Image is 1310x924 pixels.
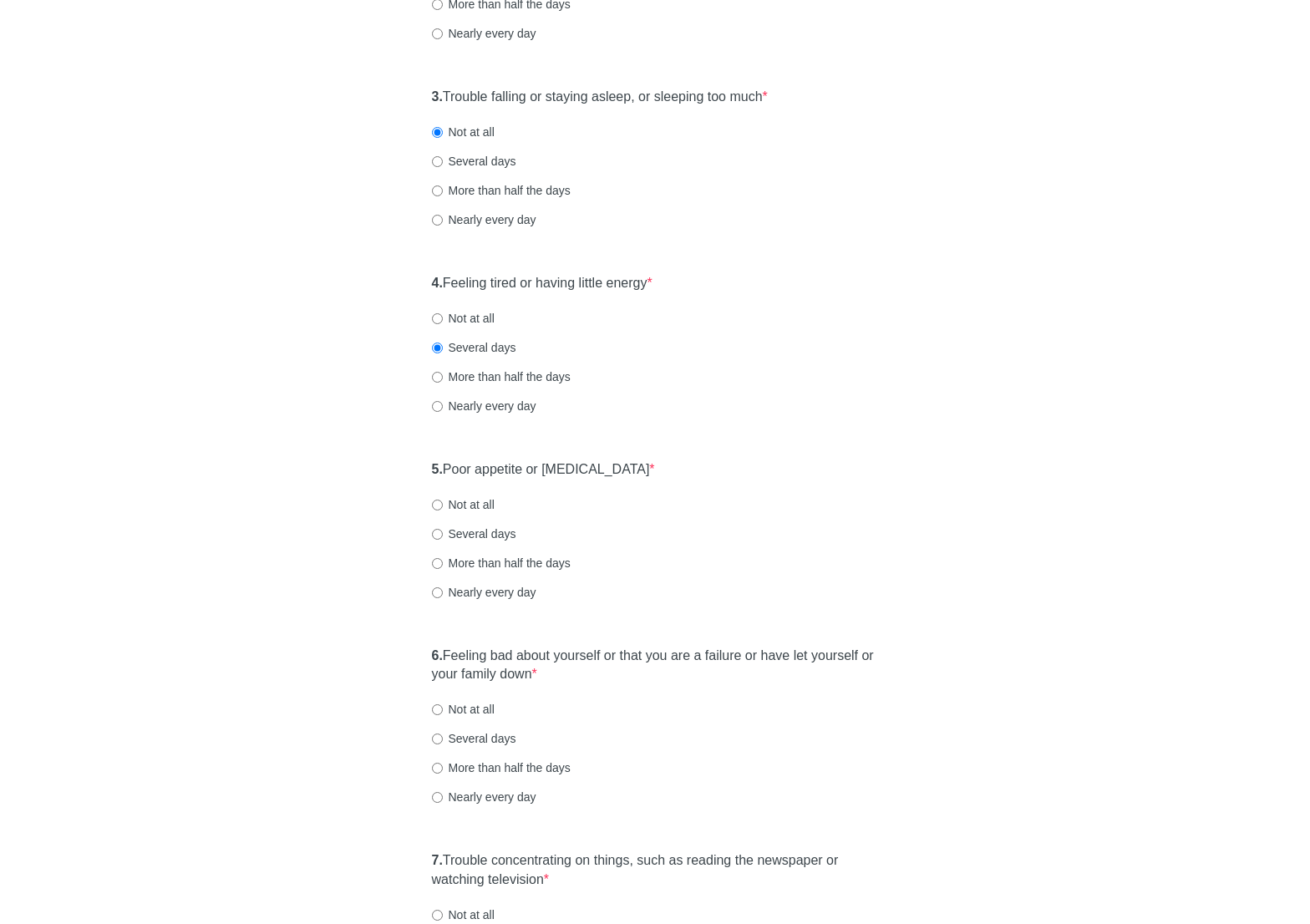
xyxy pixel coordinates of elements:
[432,525,516,542] label: Several days
[432,763,443,774] input: More than half the days
[432,734,443,744] input: Several days
[432,587,443,598] input: Nearly every day
[432,310,495,327] label: Not at all
[432,529,443,540] input: Several days
[432,339,516,356] label: Several days
[432,500,443,510] input: Not at all
[432,906,495,923] label: Not at all
[432,851,879,890] label: Trouble concentrating on things, such as reading the newspaper or watching television
[432,910,443,921] input: Not at all
[432,215,443,226] input: Nearly every day
[432,124,495,140] label: Not at all
[432,792,443,803] input: Nearly every day
[432,28,443,39] input: Nearly every day
[432,648,443,663] strong: 6.
[432,276,443,290] strong: 4.
[432,460,655,480] label: Poor appetite or [MEDICAL_DATA]
[432,182,571,199] label: More than half the days
[432,789,536,805] label: Nearly every day
[432,584,536,601] label: Nearly every day
[432,398,536,414] label: Nearly every day
[432,127,443,138] input: Not at all
[432,343,443,353] input: Several days
[432,462,443,476] strong: 5.
[432,372,443,383] input: More than half the days
[432,555,571,571] label: More than half the days
[432,274,652,293] label: Feeling tired or having little energy
[432,853,443,867] strong: 7.
[432,704,443,715] input: Not at all
[432,647,879,685] label: Feeling bad about yourself or that you are a failure or have let yourself or your family down
[432,88,768,107] label: Trouble falling or staying asleep, or sleeping too much
[432,89,443,104] strong: 3.
[432,156,443,167] input: Several days
[432,153,516,170] label: Several days
[432,701,495,718] label: Not at all
[432,759,571,776] label: More than half the days
[432,25,536,42] label: Nearly every day
[432,558,443,569] input: More than half the days
[432,368,571,385] label: More than half the days
[432,496,495,513] label: Not at all
[432,730,516,747] label: Several days
[432,401,443,412] input: Nearly every day
[432,313,443,324] input: Not at all
[432,211,536,228] label: Nearly every day
[432,185,443,196] input: More than half the days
